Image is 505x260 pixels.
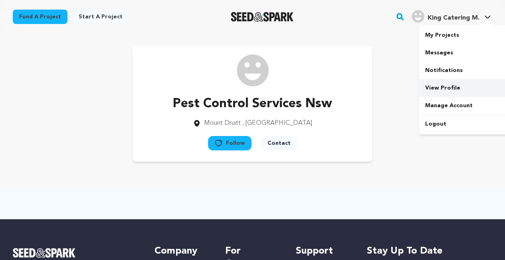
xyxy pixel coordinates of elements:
h5: Stay up to date [366,245,492,258]
span: King Catering M.'s Profile [410,8,492,25]
h5: Company [154,245,209,258]
a: Seed&Spark Homepage [231,12,293,22]
a: King Catering M.'s Profile [410,8,492,23]
span: Mount Druitt [204,120,241,126]
a: Fund a project [13,10,67,24]
h5: Support [296,245,351,258]
span: King Catering M. [428,15,479,21]
a: Seed&Spark Homepage [13,248,139,258]
div: King Catering M.'s Profile [412,10,479,23]
a: Start a project [72,10,129,24]
p: Pest Control Services Nsw [173,94,332,114]
img: user.png [412,10,424,23]
img: /img/default-images/user/medium/user.png image [237,54,269,86]
img: Seed&Spark Logo [13,248,75,258]
img: Seed&Spark Logo Dark Mode [231,12,293,22]
span: , [GEOGRAPHIC_DATA] [242,120,312,126]
button: Contact [261,136,297,150]
button: Follow [208,136,252,150]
